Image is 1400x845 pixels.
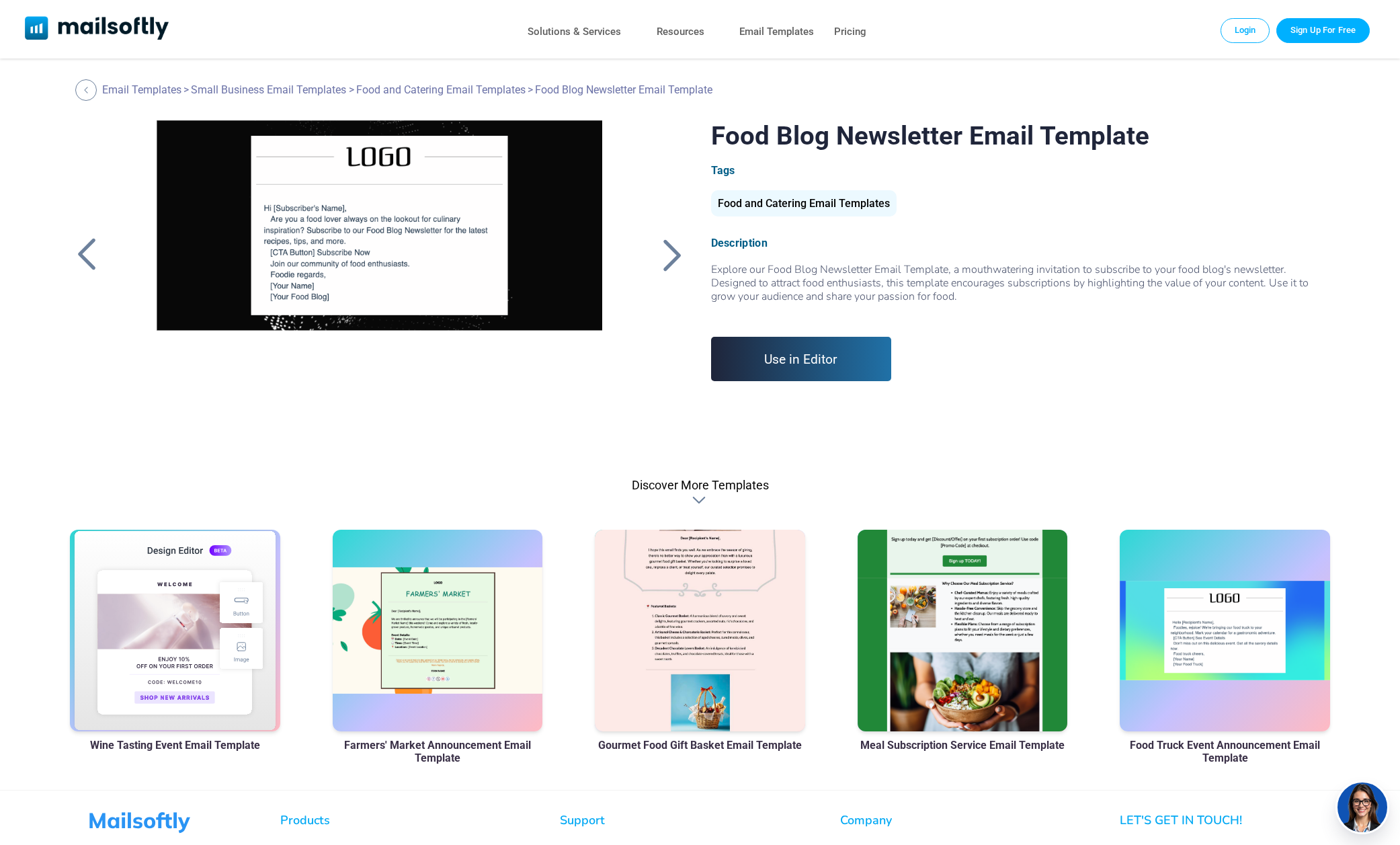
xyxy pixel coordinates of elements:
a: Solutions & Services [528,22,621,42]
a: Gourmet Food Gift Basket Email Template [598,739,802,752]
a: Trial [1276,18,1370,42]
a: Food Blog Newsletter Email Template [132,120,627,456]
div: Food and Catering Email Templates [711,190,897,216]
a: Back [75,79,100,101]
h1: Food Blog Newsletter Email Template [711,120,1330,151]
a: Use in Editor [711,337,892,381]
a: Back [655,237,689,272]
a: Pricing [834,22,866,42]
a: Food and Catering Email Templates [356,83,526,96]
div: Description [711,237,1330,249]
a: Login [1221,18,1270,42]
a: Wine Tasting Event Email Template [90,739,260,752]
a: Email Templates [739,22,814,42]
div: Discover More Templates [632,478,769,492]
a: Food and Catering Email Templates [711,202,897,208]
div: Explore our Food Blog Newsletter Email Template, a mouthwatering invitation to subscribe to your ... [711,263,1330,317]
a: Farmers' Market Announcement Email Template [333,739,542,764]
div: Tags [711,164,1330,177]
a: Food Truck Event Announcement Email Template [1120,739,1329,764]
a: Mailsoftly [25,16,169,42]
div: Discover More Templates [692,493,708,507]
a: Email Templates [102,83,181,96]
a: Small Business Email Templates [191,83,346,96]
a: Back [70,237,104,272]
a: Meal Subscription Service Email Template [860,739,1065,752]
a: Resources [657,22,704,42]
